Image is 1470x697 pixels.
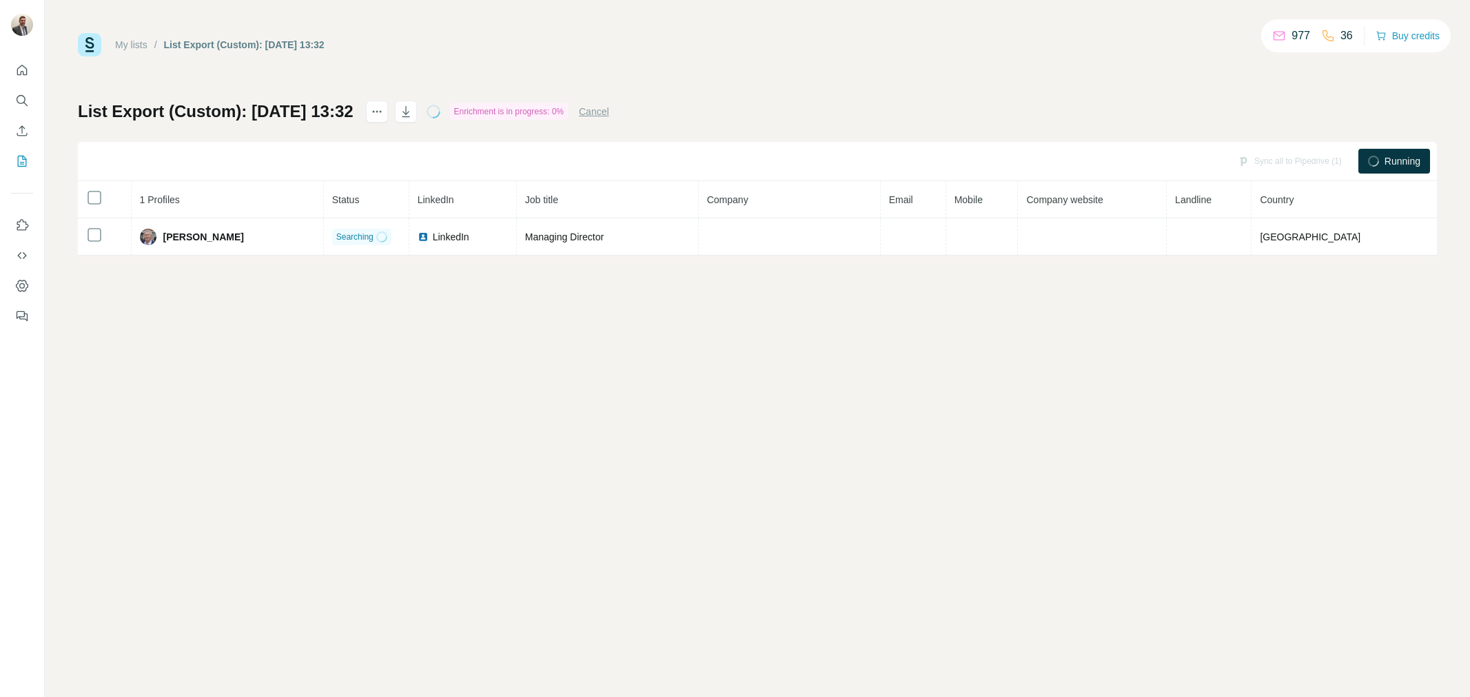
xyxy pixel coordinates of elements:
span: Running [1385,154,1420,168]
button: Buy credits [1376,26,1440,45]
span: Status [332,194,360,205]
a: My lists [115,39,147,50]
span: Job title [525,194,558,205]
button: Search [11,88,33,113]
span: [PERSON_NAME] [163,230,244,244]
button: Use Surfe on LinkedIn [11,213,33,238]
img: Surfe Logo [78,33,101,56]
div: List Export (Custom): [DATE] 13:32 [164,38,325,52]
span: Mobile [955,194,983,205]
span: LinkedIn [418,194,454,205]
button: Quick start [11,58,33,83]
button: actions [366,101,388,123]
h1: List Export (Custom): [DATE] 13:32 [78,101,354,123]
p: 36 [1340,28,1353,44]
span: [GEOGRAPHIC_DATA] [1260,231,1360,242]
span: Company website [1026,194,1103,205]
button: Enrich CSV [11,118,33,143]
span: 1 Profiles [140,194,180,205]
span: LinkedIn [433,230,469,244]
button: Feedback [11,304,33,329]
img: LinkedIn logo [418,231,429,242]
div: Enrichment is in progress: 0% [450,103,568,120]
button: Use Surfe API [11,243,33,268]
button: Cancel [579,105,609,118]
img: Avatar [140,229,156,245]
li: / [154,38,157,52]
span: Managing Director [525,231,604,242]
img: Avatar [11,14,33,36]
span: Email [889,194,913,205]
span: Company [707,194,748,205]
span: Landline [1175,194,1212,205]
p: 977 [1292,28,1310,44]
button: My lists [11,149,33,174]
span: Country [1260,194,1294,205]
span: Searching [336,231,374,243]
button: Dashboard [11,273,33,298]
